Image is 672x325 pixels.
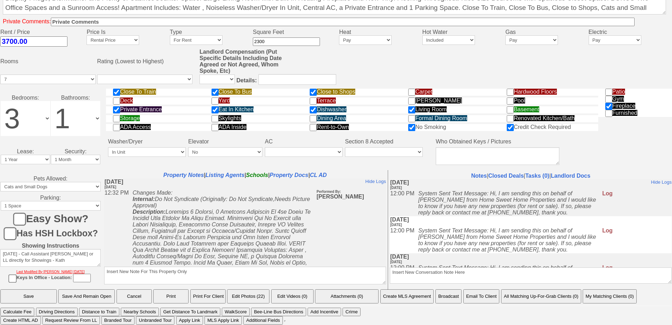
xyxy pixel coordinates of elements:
a: Listing Agents [206,172,245,178]
td: Rating (Lowest to Highest) [97,49,194,74]
b: [PERSON_NAME] [213,10,260,21]
a: CL AD [310,172,327,178]
td: Gas [505,29,588,35]
i: System Sent Text Message: Hi, I am sending this on behalf of [PERSON_NAME] from Home Sweet Home P... [28,85,206,111]
input: Close To Train [113,89,120,96]
button: Unbranded Tour [136,316,174,325]
input: No Smoking [408,124,415,131]
span: Renovated Kitchen/Bath [514,115,575,121]
b: [DATE] [0,75,19,85]
span: Furnished [612,110,637,116]
button: Edit Videos (0) [271,289,314,303]
td: Elevator [188,138,263,145]
b: Keys In Office - Location: [17,275,72,280]
td: Security: [50,146,101,170]
td: Price Is [87,29,170,35]
font: [DATE] [0,44,12,48]
span: Hardwood Floors [514,89,557,95]
td: Lease: [0,146,50,170]
i: System Sent Text Message: Hi, I am sending this on behalf of [PERSON_NAME] from Home Sweet Home P... [28,48,206,73]
input: Has HSH Lockbox? [4,227,16,240]
span: Basement [514,106,539,112]
a: Notes [471,173,487,179]
input: Credit Check Required [507,124,514,131]
td: Rooms [0,49,97,74]
input: Save And Remain Open [58,289,115,303]
textarea: [DATE] - Call Assistant [PERSON_NAME] or LL directly for Showings - Kath [0,249,101,267]
input: ADA Inside [212,124,219,131]
button: Broadcast [435,289,462,303]
b: Performed By: [213,11,237,15]
span: Living Room [415,106,447,112]
span: [PERSON_NAME] [415,97,462,104]
b: [DATE] [0,0,19,11]
a: Property Docs [270,172,308,178]
font: Log [213,85,223,91]
button: Calculate Fee [0,308,34,316]
button: Distance to Train [79,308,119,316]
textarea: Insert New Note For This Property Only [104,267,386,284]
span: No Smoking [415,124,446,130]
td: Pets Allowed: Parking: [0,170,101,289]
font: Log [213,48,223,54]
button: Branded Tour [101,316,135,325]
td: Type [170,29,253,35]
input: ADA Access [113,124,120,131]
b: Internal: [28,18,50,24]
td: Heat [339,29,422,35]
font: [DATE] [0,7,12,11]
span: Terrace [317,97,335,104]
span: Storage [120,115,140,121]
input: Dishwasher [310,106,317,113]
span: Close To Bus [219,89,252,95]
button: Cancel [117,289,152,303]
button: Driving Directions [36,308,78,316]
button: Nearby Schools [121,308,159,316]
input: Private Comments [51,18,635,26]
button: All Matching Up-For-Grab Clients (0) [501,289,581,303]
button: Print For Client [190,289,226,303]
td: AC [264,138,343,145]
button: Create MLS Agreement [380,289,434,303]
input: Basement [507,106,514,113]
input: Fireplace [605,103,612,110]
span: Eat In Kitchen [219,106,254,112]
input: Yard [212,97,219,105]
a: Closed Deals [488,173,524,179]
textarea: Insert New Conversation Note Here [390,267,672,284]
button: Edit Photos (22) [227,289,269,303]
font: [DATE] [0,81,12,85]
td: Rent / Price [0,29,87,35]
input: Close To Bus [212,89,219,96]
span: Gym [612,96,624,102]
a: Property Notes [163,172,204,178]
input: Renovated Kitchen/Bath [507,115,514,122]
i: | | | | [163,172,327,178]
button: Print [153,289,189,303]
td: Electric [589,29,672,35]
input: Terrace [310,97,317,105]
i: System Sent Text Message: Hi, I am sending this on behalf of [PERSON_NAME] from Home Sweet Home P... [28,11,206,36]
td: Washer/Dryer [108,138,186,145]
a: Tasks (0) [525,173,549,179]
font: Schools [246,172,268,178]
input: [PERSON_NAME] [408,97,415,105]
td: Bedrooms: [0,89,50,146]
b: Landlord Compensation (Put Specific Details Including Date Agreed or Not Agreed, Whom Spoke, Etc) [200,49,282,74]
span: ADA Access [120,124,151,130]
button: Additional Fields [243,316,283,325]
input: Carpet [408,89,415,96]
input: Save [0,289,57,303]
span: Pool [514,97,525,104]
button: My Matching Clients (0) [583,289,637,303]
span: Yard [219,97,230,104]
td: Bathrooms: [50,89,101,146]
span: Dining Area [317,115,346,121]
font: Private Comments: [3,18,51,24]
button: Apply Link [176,316,203,325]
input: Private Entrance [113,106,120,113]
span: Easy Show? [24,213,89,224]
u: Last Modified By [PERSON_NAME] [DATE] [16,270,84,274]
input: Gym [605,96,612,103]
